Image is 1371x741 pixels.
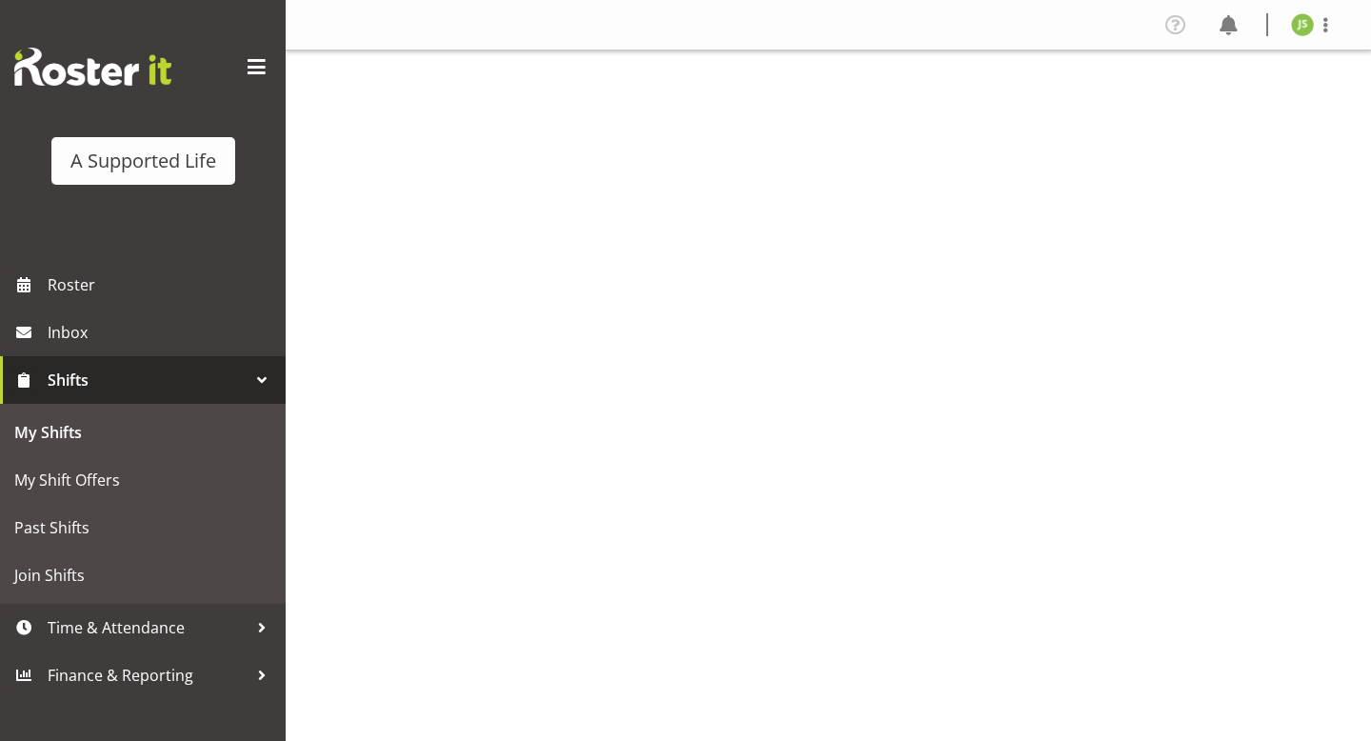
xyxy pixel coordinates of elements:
img: jayden-su11488.jpg [1291,13,1314,36]
a: My Shift Offers [5,456,281,504]
span: Roster [48,270,276,299]
span: Time & Attendance [48,613,248,642]
img: Rosterit website logo [14,48,171,86]
div: A Supported Life [70,147,216,175]
span: Inbox [48,318,276,347]
a: Join Shifts [5,551,281,599]
span: My Shift Offers [14,466,271,494]
span: Join Shifts [14,561,271,590]
span: Finance & Reporting [48,661,248,690]
a: My Shifts [5,409,281,456]
span: My Shifts [14,418,271,447]
span: Past Shifts [14,513,271,542]
span: Shifts [48,366,248,394]
a: Past Shifts [5,504,281,551]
